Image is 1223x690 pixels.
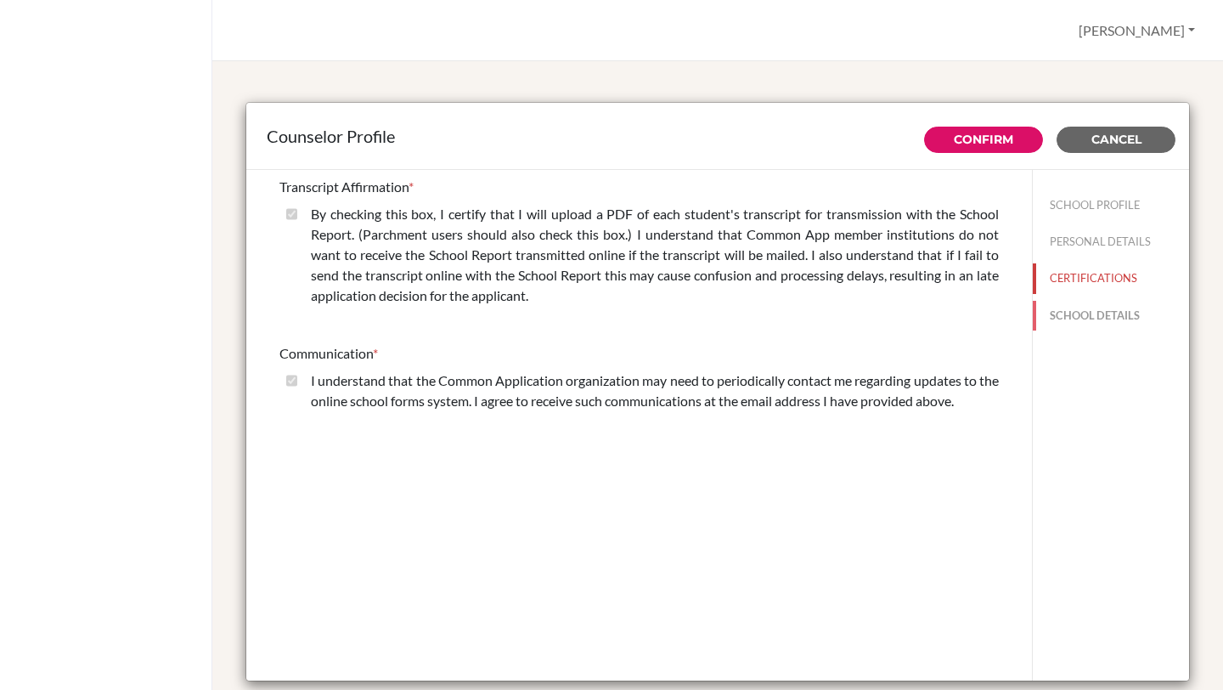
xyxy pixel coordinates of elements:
[1071,14,1203,47] button: [PERSON_NAME]
[279,178,409,195] span: Transcript Affirmation
[311,370,999,411] label: I understand that the Common Application organization may need to periodically contact me regardi...
[1033,301,1189,331] button: SCHOOL DETAILS
[279,345,373,361] span: Communication
[1033,190,1189,220] button: SCHOOL PROFILE
[311,204,999,306] label: By checking this box, I certify that I will upload a PDF of each student's transcript for transmi...
[267,123,1169,149] div: Counselor Profile
[1033,263,1189,293] button: CERTIFICATIONS
[1033,227,1189,257] button: PERSONAL DETAILS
